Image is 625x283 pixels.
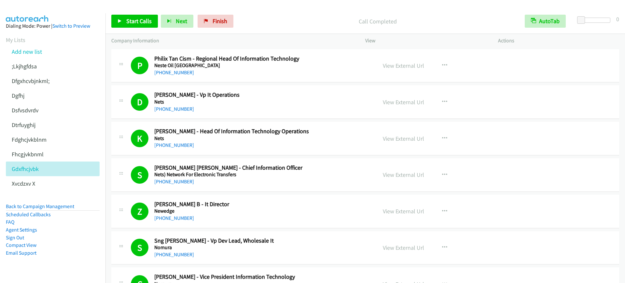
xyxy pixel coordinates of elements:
[126,17,152,25] span: Start Calls
[154,106,194,112] a: [PHONE_NUMBER]
[154,55,368,63] h2: Philix Tan Cism - Regional Head Of Information Technology
[12,136,47,143] a: Fdghcjvkblnm
[383,171,424,178] a: View External Url
[154,135,368,142] h5: Nets
[131,57,148,74] h1: P
[6,211,51,218] a: Scheduled Callbacks
[383,207,424,215] a: View External Url
[154,164,368,172] h2: [PERSON_NAME] [PERSON_NAME] - Chief Information Officer
[6,227,37,233] a: Agent Settings
[12,165,39,173] a: Gdxfhcjvbk
[12,77,49,85] a: Dfgxhcvbjnkml;
[213,17,227,25] span: Finish
[365,37,486,45] p: View
[154,62,368,69] h5: Neste Oil [GEOGRAPHIC_DATA]
[525,15,566,28] button: AutoTab
[383,98,424,106] a: View External Url
[154,91,368,99] h2: [PERSON_NAME] - Vp It Operations
[383,135,424,142] a: View External Url
[6,36,25,44] a: My Lists
[6,234,24,241] a: Sign Out
[616,15,619,23] div: 0
[52,23,90,29] a: Switch to Preview
[154,69,194,76] a: [PHONE_NUMBER]
[154,201,368,208] h2: [PERSON_NAME] B - It Director
[111,15,158,28] a: Start Calls
[6,250,36,256] a: Email Support
[131,239,148,256] h1: S
[12,180,35,187] a: Xvcdzxv X
[131,203,148,220] h1: Z
[6,242,36,248] a: Compact View
[154,208,368,214] h5: Newedge
[131,93,148,111] h1: D
[12,150,44,158] a: Fhcgjvkbnml
[12,63,37,70] a: ;Lkjhgfdsa
[111,37,354,45] p: Company Information
[6,22,100,30] div: Dialing Mode: Power |
[383,244,424,251] a: View External Url
[131,166,148,184] h1: S
[154,99,368,105] h5: Nets
[12,48,42,55] a: Add new list
[131,130,148,147] h1: K
[12,106,38,114] a: Dsfvsdvrdv
[176,17,187,25] span: Next
[154,251,194,258] a: [PHONE_NUMBER]
[154,178,194,185] a: [PHONE_NUMBER]
[154,142,194,148] a: [PHONE_NUMBER]
[12,92,24,99] a: Dgfhj
[383,62,424,69] a: View External Url
[154,171,368,178] h5: Nets) Network For Electronic Transfers
[242,17,513,26] p: Call Completed
[198,15,233,28] a: Finish
[154,215,194,221] a: [PHONE_NUMBER]
[154,237,368,245] h2: Sng [PERSON_NAME] - Vp Dev Lead, Wholesale It
[6,203,74,209] a: Back to Campaign Management
[161,15,193,28] button: Next
[12,121,35,129] a: Dtrfuyghij
[6,219,14,225] a: FAQ
[154,128,368,135] h2: [PERSON_NAME] - Head Of Information Technology Operations
[154,244,368,251] h5: Nomura
[606,116,625,167] iframe: Resource Center
[154,273,368,281] h2: [PERSON_NAME] - Vice President Information Technology
[498,37,619,45] p: Actions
